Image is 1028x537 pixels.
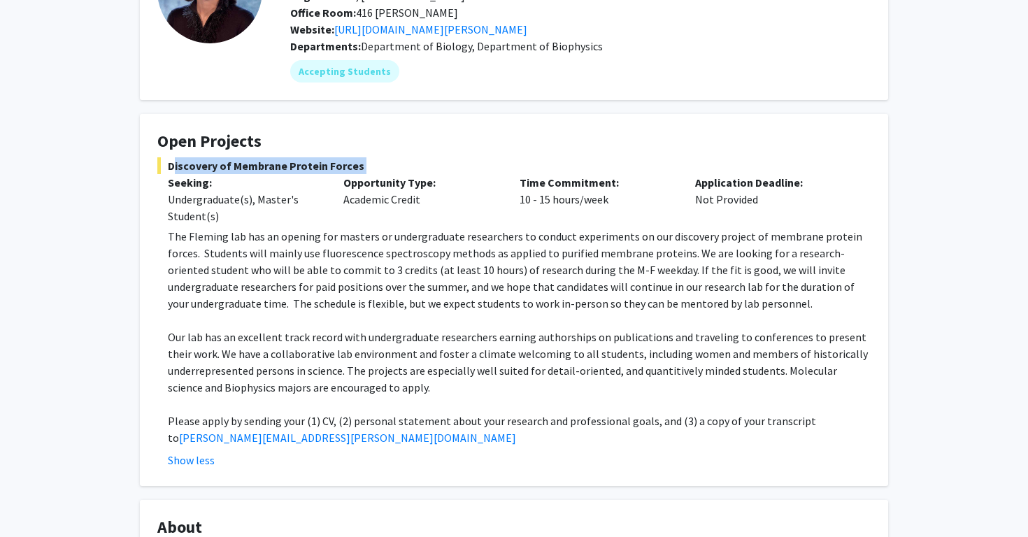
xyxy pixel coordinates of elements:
[168,228,871,312] p: The Fleming lab has an opening for masters or undergraduate researchers to conduct experiments on...
[361,39,603,53] span: Department of Biology, Department of Biophysics
[520,174,674,191] p: Time Commitment:
[290,39,361,53] b: Departments:
[10,474,59,527] iframe: Chat
[334,22,527,36] a: Opens in a new tab
[343,174,498,191] p: Opportunity Type:
[168,413,871,446] p: Please apply by sending your (1) CV, (2) personal statement about your research and professional ...
[168,174,322,191] p: Seeking:
[157,157,871,174] span: Discovery of Membrane Protein Forces
[290,6,356,20] b: Office Room:
[290,6,458,20] span: 416 [PERSON_NAME]
[168,452,215,468] button: Show less
[290,22,334,36] b: Website:
[157,131,871,152] h4: Open Projects
[179,431,516,445] a: [PERSON_NAME][EMAIL_ADDRESS][PERSON_NAME][DOMAIN_NAME]
[685,174,860,224] div: Not Provided
[168,329,871,396] p: Our lab has an excellent track record with undergraduate researchers earning authorships on publi...
[168,191,322,224] div: Undergraduate(s), Master's Student(s)
[290,60,399,83] mat-chip: Accepting Students
[695,174,850,191] p: Application Deadline:
[333,174,508,224] div: Academic Credit
[509,174,685,224] div: 10 - 15 hours/week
